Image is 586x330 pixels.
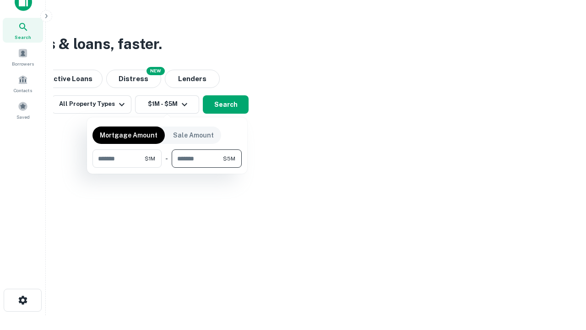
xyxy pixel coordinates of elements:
[223,154,235,163] span: $5M
[145,154,155,163] span: $1M
[165,149,168,168] div: -
[173,130,214,140] p: Sale Amount
[100,130,157,140] p: Mortgage Amount
[540,257,586,301] iframe: Chat Widget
